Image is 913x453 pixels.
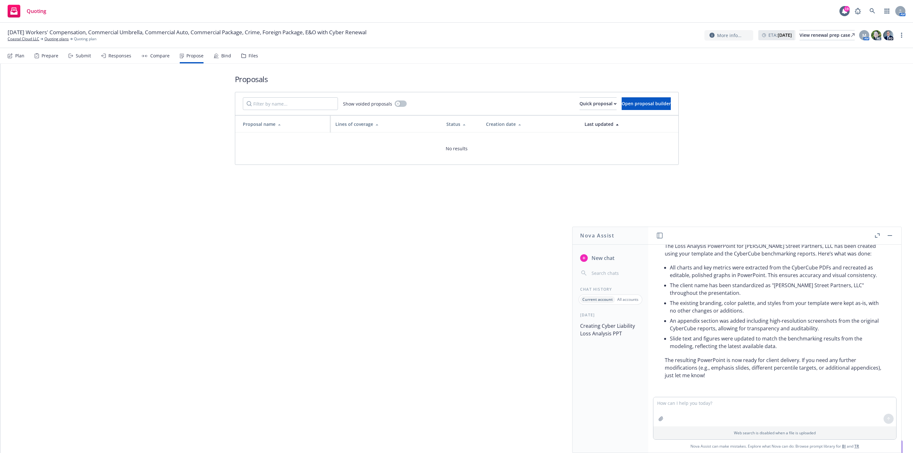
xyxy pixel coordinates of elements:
[76,53,91,58] div: Submit
[851,5,864,17] a: Report a Bug
[585,121,673,127] div: Last updated
[580,98,617,110] div: Quick proposal
[622,100,671,107] span: Open proposal builder
[881,5,893,17] a: Switch app
[717,32,741,39] span: More info...
[74,36,96,42] span: Quoting plan
[582,297,613,302] p: Current account
[42,53,58,58] div: Prepare
[854,443,859,449] a: TR
[221,53,231,58] div: Bind
[665,356,885,379] p: The resulting PowerPoint is now ready for client delivery. If you need any further modifications ...
[243,121,325,127] div: Proposal name
[486,121,574,127] div: Creation date
[670,280,885,298] li: The client name has been standardized as "[PERSON_NAME] Street Partners, LLC" throughout the pres...
[670,333,885,351] li: Slide text and figures were updated to match the benchmarking results from the modeling, reflecti...
[27,9,46,14] span: Quoting
[704,30,753,41] button: More info...
[446,145,468,152] span: No results
[580,232,614,239] h1: Nova Assist
[573,312,648,318] div: [DATE]
[235,74,679,84] h1: Proposals
[446,121,476,127] div: Status
[578,252,643,264] button: New chat
[335,121,437,127] div: Lines of coverage
[15,53,24,58] div: Plan
[670,316,885,333] li: An appendix section was added including high-resolution screenshots from the original CyberCube r...
[862,32,866,39] span: M
[670,262,885,280] li: All charts and key metrics were extracted from the CyberCube PDFs and recreated as editable, poli...
[800,30,855,40] a: View renewal prep case
[578,320,643,339] button: Creating Cyber Liability Loss Analysis PPT
[665,242,885,257] p: The Loss Analysis PowerPoint for [PERSON_NAME] Street Partners, LLC has been created using your t...
[590,269,641,278] input: Search chats
[108,53,131,58] div: Responses
[670,298,885,316] li: The existing branding, color palette, and styles from your template were kept as-is, with no othe...
[866,5,879,17] a: Search
[5,2,49,20] a: Quoting
[243,97,338,110] input: Filter by name...
[844,6,850,12] div: 19
[617,297,638,302] p: All accounts
[768,32,792,38] span: ETA :
[898,31,905,39] a: more
[883,30,893,40] img: photo
[657,430,892,436] p: Web search is disabled when a file is uploaded
[8,36,39,42] a: Coastal Cloud LLC
[842,443,846,449] a: BI
[651,440,899,453] span: Nova Assist can make mistakes. Explore what Nova can do: Browse prompt library for and
[249,53,258,58] div: Files
[778,32,792,38] strong: [DATE]
[8,29,366,36] span: [DATE] Workers' Compensation, Commercial Umbrella, Commercial Auto, Commercial Package, Crime, Fo...
[580,97,617,110] button: Quick proposal
[186,53,204,58] div: Propose
[622,97,671,110] button: Open proposal builder
[44,36,69,42] a: Quoting plans
[573,287,648,292] div: Chat History
[150,53,170,58] div: Compare
[343,100,392,107] span: Show voided proposals
[590,254,614,262] span: New chat
[871,30,881,40] img: photo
